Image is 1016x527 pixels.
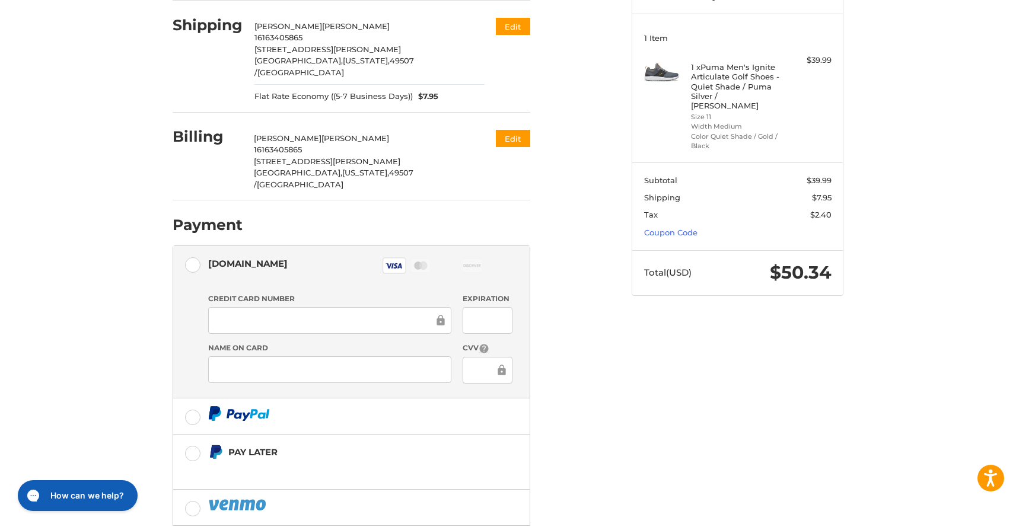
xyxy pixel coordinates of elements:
[208,406,270,421] img: PayPal icon
[173,16,243,34] h2: Shipping
[644,267,692,278] span: Total (USD)
[321,133,389,143] span: [PERSON_NAME]
[173,216,243,234] h2: Payment
[254,168,342,177] span: [GEOGRAPHIC_DATA],
[228,442,456,462] div: Pay Later
[254,133,321,143] span: [PERSON_NAME]
[463,293,512,304] label: Expiration
[691,132,782,151] li: Color Quiet Shade / Gold / Black
[254,44,401,54] span: [STREET_ADDRESS][PERSON_NAME]
[173,127,242,146] h2: Billing
[254,91,413,103] span: Flat Rate Economy ((5-7 Business Days))
[257,68,344,77] span: [GEOGRAPHIC_DATA]
[691,62,782,110] h4: 1 x Puma Men's Ignite Articulate Golf Shoes - Quiet Shade / Puma Silver / [PERSON_NAME]
[254,56,414,77] span: 49507 /
[322,21,390,31] span: [PERSON_NAME]
[644,210,658,219] span: Tax
[208,497,269,512] img: PayPal icon
[208,445,223,459] img: Pay Later icon
[785,55,832,66] div: $39.99
[644,193,680,202] span: Shipping
[770,261,832,283] span: $50.34
[413,91,439,103] span: $7.95
[254,56,343,65] span: [GEOGRAPHIC_DATA],
[208,254,288,273] div: [DOMAIN_NAME]
[208,293,451,304] label: Credit Card Number
[257,180,343,189] span: [GEOGRAPHIC_DATA]
[807,175,832,185] span: $39.99
[254,145,302,154] span: 16163405865
[810,210,832,219] span: $2.40
[644,33,832,43] h3: 1 Item
[496,18,530,35] button: Edit
[208,465,456,475] iframe: PayPal Message 1
[254,21,322,31] span: [PERSON_NAME]
[342,168,389,177] span: [US_STATE],
[644,228,697,237] a: Coupon Code
[343,56,390,65] span: [US_STATE],
[691,122,782,132] li: Width Medium
[254,156,400,166] span: [STREET_ADDRESS][PERSON_NAME]
[254,168,413,189] span: 49507 /
[208,343,451,353] label: Name on Card
[254,33,302,42] span: 16163405865
[463,343,512,354] label: CVV
[12,476,141,515] iframe: Gorgias live chat messenger
[691,112,782,122] li: Size 11
[644,175,677,185] span: Subtotal
[812,193,832,202] span: $7.95
[496,130,530,147] button: Edit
